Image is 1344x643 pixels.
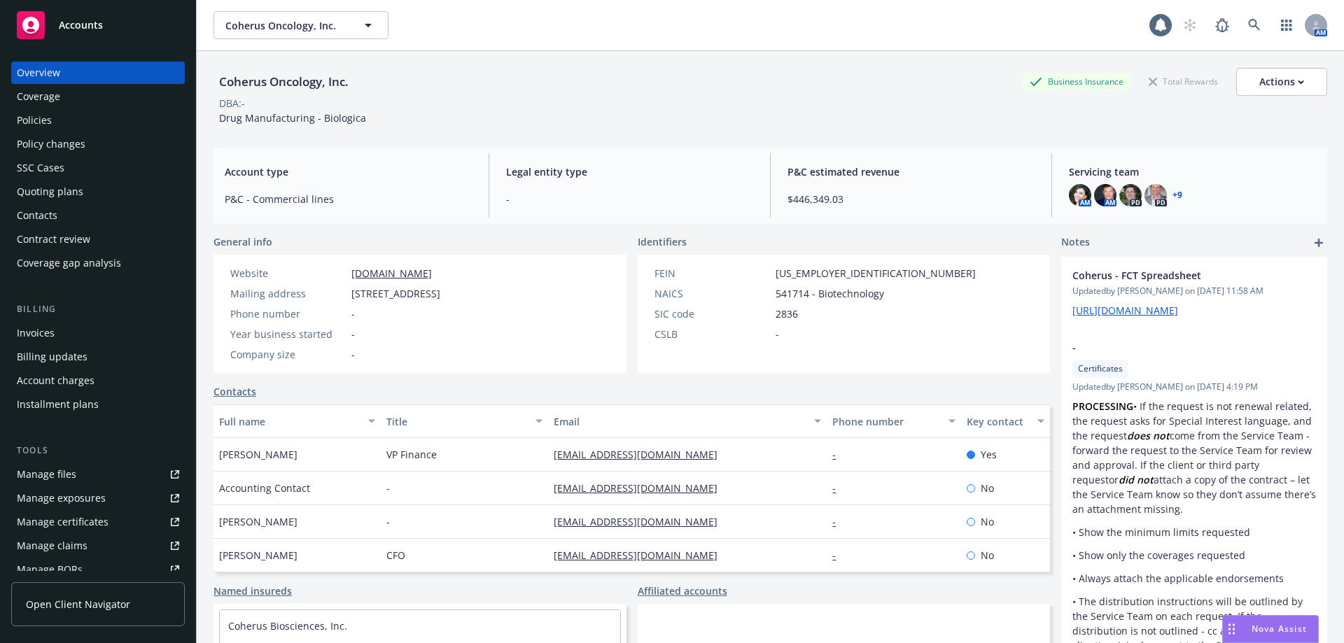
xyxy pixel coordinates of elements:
[1072,400,1133,413] strong: PROCESSING
[1176,11,1204,39] a: Start snowing
[1072,399,1316,516] p: • If the request is not renewal related, the request asks for Special Interest language, and the ...
[776,306,798,321] span: 2836
[386,447,437,462] span: VP Finance
[548,404,827,438] button: Email
[787,164,1035,179] span: P&C estimated revenue
[11,444,185,458] div: Tools
[17,322,55,344] div: Invoices
[1078,362,1123,375] span: Certificates
[981,447,997,462] span: Yes
[59,20,103,31] span: Accounts
[386,514,390,529] span: -
[213,584,292,598] a: Named insureds
[1223,616,1240,642] div: Drag to move
[11,109,185,132] a: Policies
[17,463,76,486] div: Manage files
[17,346,87,368] div: Billing updates
[17,487,106,509] div: Manage exposures
[11,393,185,416] a: Installment plans
[1072,381,1316,393] span: Updated by [PERSON_NAME] on [DATE] 4:19 PM
[11,157,185,179] a: SSC Cases
[1273,11,1301,39] a: Switch app
[11,369,185,392] a: Account charges
[230,347,346,362] div: Company size
[1094,184,1116,206] img: photo
[1023,73,1130,90] div: Business Insurance
[654,266,770,281] div: FEIN
[1069,164,1316,179] span: Servicing team
[832,549,847,562] a: -
[1259,69,1304,95] div: Actions
[11,85,185,108] a: Coverage
[638,234,687,249] span: Identifiers
[219,96,245,111] div: DBA: -
[1172,191,1182,199] a: +9
[17,511,108,533] div: Manage certificates
[827,404,960,438] button: Phone number
[386,481,390,495] span: -
[776,286,884,301] span: 541714 - Biotechnology
[981,481,994,495] span: No
[832,515,847,528] a: -
[1072,548,1316,563] p: • Show only the coverages requested
[1222,615,1319,643] button: Nova Assist
[17,252,121,274] div: Coverage gap analysis
[11,463,185,486] a: Manage files
[776,327,779,341] span: -
[1144,184,1167,206] img: photo
[351,347,355,362] span: -
[351,327,355,341] span: -
[1061,257,1327,329] div: Coherus - FCT SpreadsheetUpdatedby [PERSON_NAME] on [DATE] 11:58 AM[URL][DOMAIN_NAME]
[1072,571,1316,586] p: • Always attach the applicable endorsements
[11,558,185,581] a: Manage BORs
[225,192,472,206] span: P&C - Commercial lines
[1072,285,1316,297] span: Updated by [PERSON_NAME] on [DATE] 11:58 AM
[26,597,130,612] span: Open Client Navigator
[554,448,729,461] a: [EMAIL_ADDRESS][DOMAIN_NAME]
[351,306,355,321] span: -
[961,404,1050,438] button: Key contact
[386,548,405,563] span: CFO
[1072,525,1316,539] p: • Show the minimum limits requested
[225,164,472,179] span: Account type
[638,584,727,598] a: Affiliated accounts
[219,514,297,529] span: [PERSON_NAME]
[11,133,185,155] a: Policy changes
[17,109,52,132] div: Policies
[17,133,85,155] div: Policy changes
[17,558,83,581] div: Manage BORs
[213,11,388,39] button: Coherus Oncology, Inc.
[213,73,354,91] div: Coherus Oncology, Inc.
[213,384,256,399] a: Contacts
[1310,234,1327,251] a: add
[17,85,60,108] div: Coverage
[654,306,770,321] div: SIC code
[11,487,185,509] a: Manage exposures
[219,111,366,125] span: Drug Manufacturing - Biologica
[219,447,297,462] span: [PERSON_NAME]
[11,62,185,84] a: Overview
[654,327,770,341] div: CSLB
[1252,623,1307,635] span: Nova Assist
[554,515,729,528] a: [EMAIL_ADDRESS][DOMAIN_NAME]
[230,306,346,321] div: Phone number
[11,181,185,203] a: Quoting plans
[1072,340,1280,355] span: -
[506,192,753,206] span: -
[654,286,770,301] div: NAICS
[351,286,440,301] span: [STREET_ADDRESS]
[1069,184,1091,206] img: photo
[1127,429,1170,442] em: does not
[17,62,60,84] div: Overview
[230,286,346,301] div: Mailing address
[1142,73,1225,90] div: Total Rewards
[17,204,57,227] div: Contacts
[981,548,994,563] span: No
[967,414,1029,429] div: Key contact
[1236,68,1327,96] button: Actions
[219,548,297,563] span: [PERSON_NAME]
[832,448,847,461] a: -
[17,157,64,179] div: SSC Cases
[11,204,185,227] a: Contacts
